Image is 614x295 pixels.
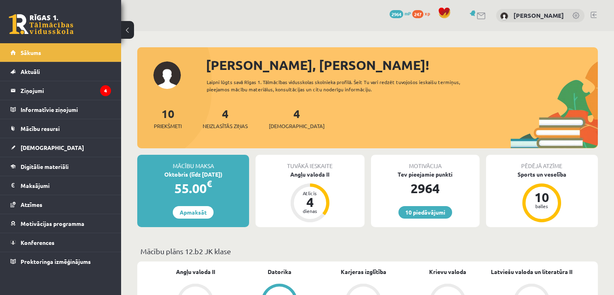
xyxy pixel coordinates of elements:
a: Sākums [10,43,111,62]
legend: Maksājumi [21,176,111,195]
a: Karjeras izglītība [341,268,386,276]
span: Mācību resursi [21,125,60,132]
div: [PERSON_NAME], [PERSON_NAME]! [206,55,598,75]
a: Motivācijas programma [10,214,111,233]
div: 2964 [371,179,480,198]
div: Laipni lūgts savā Rīgas 1. Tālmācības vidusskolas skolnieka profilā. Šeit Tu vari redzēt tuvojošo... [207,78,483,93]
span: € [207,178,212,190]
legend: Informatīvie ziņojumi [21,100,111,119]
a: Angļu valoda II [176,268,215,276]
a: Mācību resursi [10,119,111,138]
span: Aktuāli [21,68,40,75]
div: 10 [530,191,554,204]
span: Proktoringa izmēģinājums [21,258,91,265]
a: [PERSON_NAME] [513,11,564,19]
img: Konstantīns Koškins [500,12,508,20]
a: Informatīvie ziņojumi [10,100,111,119]
a: Maksājumi [10,176,111,195]
div: Tev pieejamie punkti [371,170,480,179]
a: Digitālie materiāli [10,157,111,176]
span: 247 [412,10,423,18]
div: 55.00 [137,179,249,198]
a: Atzīmes [10,195,111,214]
div: Motivācija [371,155,480,170]
a: Sports un veselība 10 balles [486,170,598,223]
span: 2964 [390,10,403,18]
a: Proktoringa izmēģinājums [10,252,111,271]
span: Konferences [21,239,54,246]
a: Angļu valoda II Atlicis 4 dienas [256,170,364,223]
div: Angļu valoda II [256,170,364,179]
a: Latviešu valoda un literatūra II [491,268,572,276]
span: Neizlasītās ziņas [203,122,248,130]
span: [DEMOGRAPHIC_DATA] [269,122,325,130]
a: Rīgas 1. Tālmācības vidusskola [9,14,73,34]
span: xp [425,10,430,17]
a: Ziņojumi4 [10,81,111,100]
span: Atzīmes [21,201,42,208]
span: Motivācijas programma [21,220,84,227]
a: 10 piedāvājumi [398,206,452,219]
i: 4 [100,85,111,96]
div: Mācību maksa [137,155,249,170]
a: Apmaksāt [173,206,214,219]
a: 247 xp [412,10,434,17]
a: 2964 mP [390,10,411,17]
div: Tuvākā ieskaite [256,155,364,170]
a: Konferences [10,233,111,252]
a: [DEMOGRAPHIC_DATA] [10,138,111,157]
div: Pēdējā atzīme [486,155,598,170]
p: Mācību plāns 12.b2 JK klase [140,246,595,257]
span: mP [404,10,411,17]
div: Atlicis [298,191,322,196]
span: Digitālie materiāli [21,163,69,170]
div: dienas [298,209,322,213]
a: 4[DEMOGRAPHIC_DATA] [269,106,325,130]
a: Krievu valoda [429,268,466,276]
span: Sākums [21,49,41,56]
div: Oktobris (līdz [DATE]) [137,170,249,179]
span: Priekšmeti [154,122,182,130]
a: Aktuāli [10,62,111,81]
a: 4Neizlasītās ziņas [203,106,248,130]
span: [DEMOGRAPHIC_DATA] [21,144,84,151]
a: 10Priekšmeti [154,106,182,130]
div: balles [530,204,554,209]
div: 4 [298,196,322,209]
div: Sports un veselība [486,170,598,179]
a: Datorika [268,268,291,276]
legend: Ziņojumi [21,81,111,100]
